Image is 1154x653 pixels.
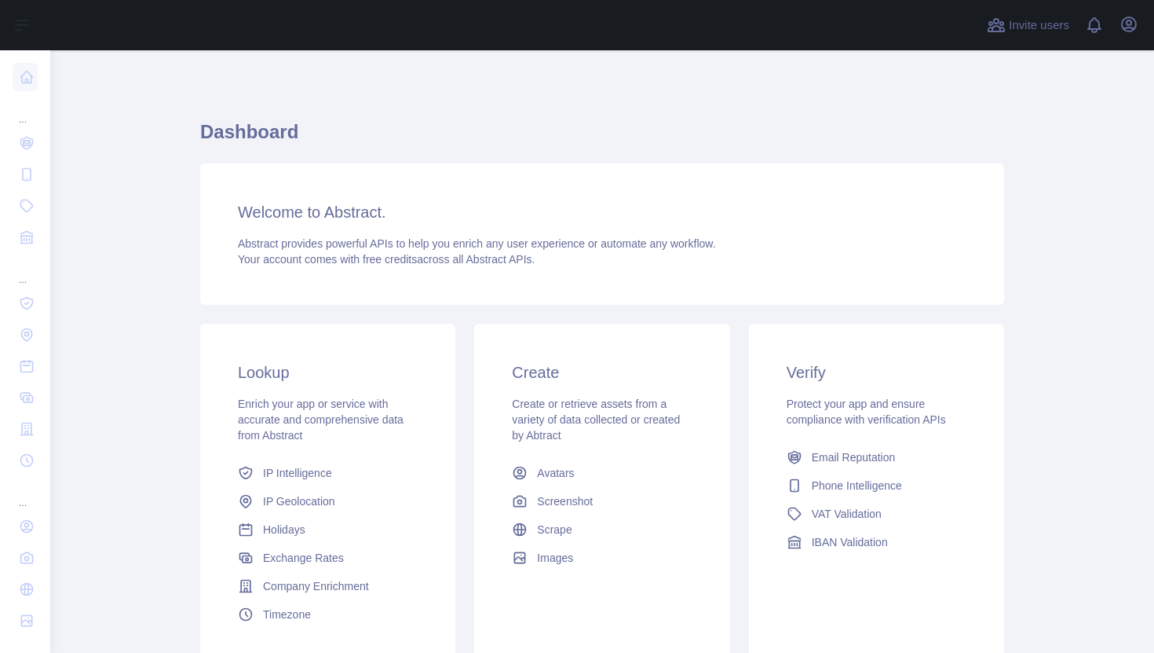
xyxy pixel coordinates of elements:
span: Exchange Rates [263,550,344,566]
h3: Create [512,361,692,383]
a: Scrape [506,515,698,544]
a: Phone Intelligence [780,471,973,500]
a: Email Reputation [780,443,973,471]
span: Your account comes with across all Abstract APIs. [238,253,535,266]
span: Timezone [263,607,311,622]
h3: Verify [787,361,966,383]
span: Screenshot [537,493,593,509]
h3: Welcome to Abstract. [238,201,966,223]
span: Phone Intelligence [812,478,902,493]
a: Avatars [506,459,698,487]
a: IP Geolocation [232,487,424,515]
span: Company Enrichment [263,578,369,594]
span: Scrape [537,522,572,537]
span: VAT Validation [812,506,882,522]
div: ... [13,255,38,286]
a: Screenshot [506,487,698,515]
a: IBAN Validation [780,528,973,556]
a: Exchange Rates [232,544,424,572]
a: IP Intelligence [232,459,424,487]
span: Email Reputation [812,449,896,465]
span: IP Geolocation [263,493,335,509]
span: Invite users [1009,17,1069,35]
a: Company Enrichment [232,572,424,600]
span: Protect your app and ensure compliance with verification APIs [787,398,946,426]
span: Holidays [263,522,305,537]
a: VAT Validation [780,500,973,528]
button: Invite users [984,13,1072,38]
h3: Lookup [238,361,418,383]
span: Enrich your app or service with accurate and comprehensive data from Abstract [238,398,404,442]
span: Images [537,550,573,566]
a: Holidays [232,515,424,544]
span: free credits [363,253,417,266]
span: Avatars [537,465,574,481]
a: Images [506,544,698,572]
h1: Dashboard [200,119,1004,157]
span: Abstract provides powerful APIs to help you enrich any user experience or automate any workflow. [238,237,716,250]
span: IP Intelligence [263,465,332,481]
span: Create or retrieve assets from a variety of data collected or created by Abtract [512,398,680,442]
div: ... [13,94,38,126]
a: Timezone [232,600,424,629]
div: ... [13,478,38,509]
span: IBAN Validation [812,534,888,550]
